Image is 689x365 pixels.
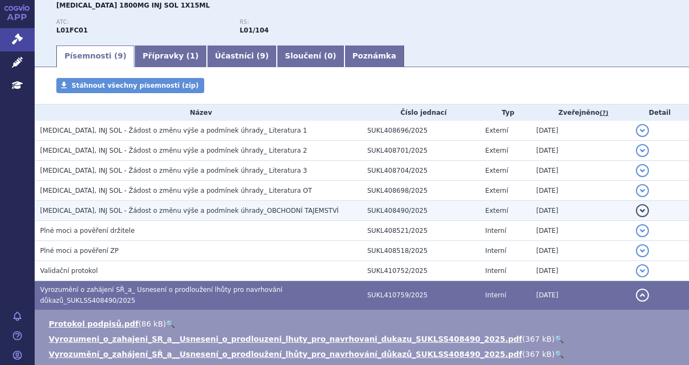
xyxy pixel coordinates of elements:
td: SUKL410752/2025 [362,261,480,281]
td: [DATE] [531,281,630,310]
td: [DATE] [531,201,630,221]
span: Externí [485,207,508,214]
a: Stáhnout všechny písemnosti (zip) [56,78,204,93]
abbr: (?) [600,109,608,117]
td: SUKL408698/2025 [362,181,480,201]
p: RS: [239,19,412,25]
a: Účastníci (9) [207,45,277,67]
button: detail [636,124,649,137]
th: Číslo jednací [362,105,480,121]
span: 367 kB [525,350,552,359]
span: Interní [485,247,506,255]
button: detail [636,184,649,197]
th: Detail [630,105,689,121]
a: Vyrozumění_o_zahájení_SŘ_a__Usnesení_o_prodloužení_lhůty_pro_navrhování_důkazů_SUKLSS408490_2025.pdf [49,350,522,359]
th: Název [35,105,362,121]
span: DARZALEX, INJ SOL - Žádost o změnu výše a podmínek úhrady_ Literatura OT [40,187,312,194]
td: [DATE] [531,181,630,201]
a: Sloučení (0) [277,45,344,67]
td: [DATE] [531,161,630,181]
span: 86 kB [141,320,163,328]
span: Vyrozumění o zahájení SŘ_a_ Usnesení o prodloužení lhůty pro navrhování důkazů_SUKLSS408490/2025 [40,286,282,304]
th: Typ [480,105,531,121]
td: SUKL408521/2025 [362,221,480,241]
span: Interní [485,267,506,275]
a: 🔍 [166,320,175,328]
span: Interní [485,227,506,234]
a: 🔍 [555,335,564,343]
a: Protokol podpisů.pdf [49,320,139,328]
a: Přípravky (1) [134,45,206,67]
td: [DATE] [531,121,630,141]
button: detail [636,164,649,177]
button: detail [636,244,649,257]
span: Stáhnout všechny písemnosti (zip) [71,82,199,89]
span: Plné moci a pověření držitele [40,227,135,234]
span: 1 [190,51,196,60]
span: Externí [485,167,508,174]
span: Validační protokol [40,267,98,275]
button: detail [636,289,649,302]
span: Externí [485,147,508,154]
li: ( ) [49,318,678,329]
td: [DATE] [531,241,630,261]
p: ATC: [56,19,229,25]
td: SUKL408704/2025 [362,161,480,181]
button: detail [636,224,649,237]
span: Externí [485,127,508,134]
td: SUKL408701/2025 [362,141,480,161]
button: detail [636,204,649,217]
a: 🔍 [555,350,564,359]
span: Interní [485,291,506,299]
li: ( ) [49,334,678,344]
span: 9 [118,51,123,60]
a: Poznámka [344,45,405,67]
th: Zveřejněno [531,105,630,121]
strong: DARATUMUMAB [56,27,88,34]
span: [MEDICAL_DATA] 1800MG INJ SOL 1X15ML [56,2,210,9]
td: [DATE] [531,141,630,161]
td: SUKL408696/2025 [362,121,480,141]
span: Externí [485,187,508,194]
span: 9 [260,51,265,60]
td: SUKL408518/2025 [362,241,480,261]
li: ( ) [49,349,678,360]
td: [DATE] [531,221,630,241]
strong: daratumumab [239,27,269,34]
span: 367 kB [525,335,552,343]
span: 0 [327,51,333,60]
span: DARZALEX, INJ SOL - Žádost o změnu výše a podmínek úhrady_ Literatura 3 [40,167,307,174]
span: Plné moci a pověření ZP [40,247,119,255]
td: SUKL408490/2025 [362,201,480,221]
a: Vyrozumeni_o_zahajeni_SR_a__Usneseni_o_prodlouzeni_lhuty_pro_navrhovani_dukazu_SUKLSS408490_2025.pdf [49,335,522,343]
td: SUKL410759/2025 [362,281,480,310]
a: Písemnosti (9) [56,45,134,67]
span: DARZALEX, INJ SOL - Žádost o změnu výše a podmínek úhrady_ Literatura 2 [40,147,307,154]
button: detail [636,264,649,277]
span: DARZALEX, INJ SOL - Žádost o změnu výše a podmínek úhrady_OBCHODNÍ TAJEMSTVÍ [40,207,339,214]
td: [DATE] [531,261,630,281]
button: detail [636,144,649,157]
span: DARZALEX, INJ SOL - Žádost o změnu výše a podmínek úhrady_ Literatura 1 [40,127,307,134]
